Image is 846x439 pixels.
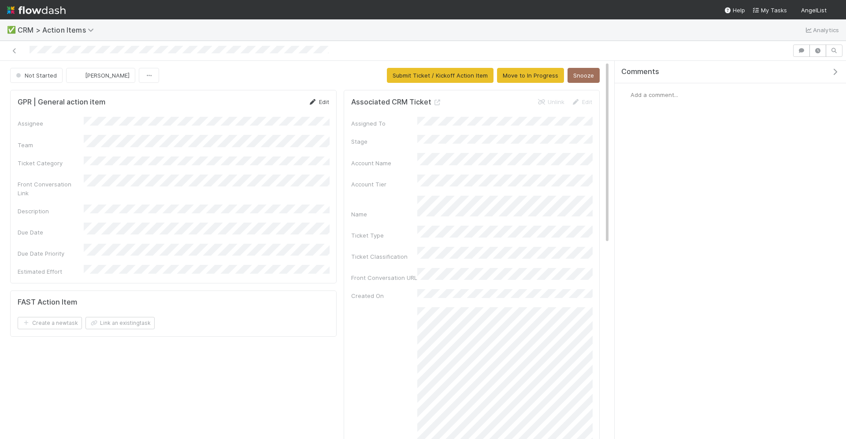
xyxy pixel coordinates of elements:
[387,68,493,83] button: Submit Ticket / Kickoff Action Item
[351,291,417,300] div: Created On
[308,98,329,105] a: Edit
[18,249,84,258] div: Due Date Priority
[66,68,135,83] button: [PERSON_NAME]
[724,6,745,15] div: Help
[351,159,417,167] div: Account Name
[351,119,417,128] div: Assigned To
[18,141,84,149] div: Team
[752,7,787,14] span: My Tasks
[497,68,564,83] button: Move to In Progress
[18,267,84,276] div: Estimated Effort
[18,228,84,237] div: Due Date
[830,6,839,15] img: avatar_c597f508-4d28-4c7c-92e0-bd2d0d338f8e.png
[351,210,417,219] div: Name
[7,3,66,18] img: logo-inverted-e16ddd16eac7371096b0.svg
[18,98,105,107] h5: GPR | General action item
[568,68,600,83] button: Snooze
[351,273,417,282] div: Front Conversation URL
[14,72,57,79] span: Not Started
[351,180,417,189] div: Account Tier
[74,71,82,80] img: avatar_c597f508-4d28-4c7c-92e0-bd2d0d338f8e.png
[7,26,16,33] span: ✅
[18,317,82,329] button: Create a newtask
[18,207,84,216] div: Description
[18,298,77,307] h5: FAST Action Item
[537,98,564,105] a: Unlink
[10,68,63,83] button: Not Started
[631,91,678,98] span: Add a comment...
[622,90,631,99] img: avatar_c597f508-4d28-4c7c-92e0-bd2d0d338f8e.png
[801,7,827,14] span: AngelList
[18,119,84,128] div: Assignee
[351,252,417,261] div: Ticket Classification
[18,26,98,34] span: CRM > Action Items
[351,137,417,146] div: Stage
[351,98,442,107] h5: Associated CRM Ticket
[804,25,839,35] a: Analytics
[621,67,659,76] span: Comments
[18,180,84,197] div: Front Conversation Link
[85,317,155,329] button: Link an existingtask
[85,72,130,79] span: [PERSON_NAME]
[351,231,417,240] div: Ticket Type
[752,6,787,15] a: My Tasks
[18,159,84,167] div: Ticket Category
[571,98,592,105] a: Edit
